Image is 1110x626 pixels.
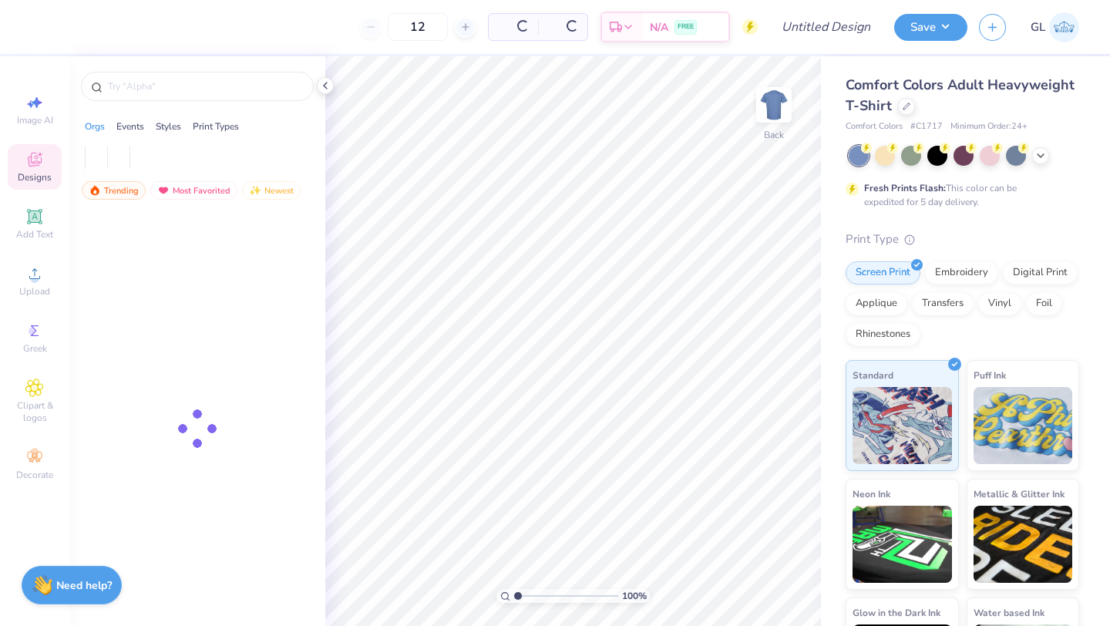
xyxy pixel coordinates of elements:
div: Events [116,119,144,133]
div: Screen Print [846,261,920,284]
div: Most Favorited [150,181,237,200]
span: Image AI [17,114,53,126]
div: Vinyl [978,292,1021,315]
div: Newest [242,181,301,200]
span: Decorate [16,469,53,481]
div: Foil [1026,292,1062,315]
div: Back [764,128,784,142]
span: Metallic & Glitter Ink [974,486,1065,502]
img: Back [758,89,789,120]
span: Water based Ink [974,604,1044,621]
div: Orgs [85,119,105,133]
div: Transfers [912,292,974,315]
strong: Need help? [56,578,112,593]
button: Save [894,14,967,41]
img: Metallic & Glitter Ink [974,506,1073,583]
img: Newest.gif [249,185,261,196]
span: Standard [853,367,893,383]
img: Neon Ink [853,506,952,583]
span: Add Text [16,228,53,241]
div: This color can be expedited for 5 day delivery. [864,181,1054,209]
div: Styles [156,119,181,133]
div: Print Types [193,119,239,133]
span: Comfort Colors Adult Heavyweight T-Shirt [846,76,1075,115]
div: Applique [846,292,907,315]
span: FREE [678,22,694,32]
span: Comfort Colors [846,120,903,133]
span: Minimum Order: 24 + [950,120,1028,133]
img: Puff Ink [974,387,1073,464]
img: trending.gif [89,185,101,196]
span: Greek [23,342,47,355]
input: Untitled Design [769,12,883,42]
div: Print Type [846,231,1079,248]
span: GL [1031,19,1045,36]
span: Puff Ink [974,367,1006,383]
div: Digital Print [1003,261,1078,284]
span: # C1717 [910,120,943,133]
img: most_fav.gif [157,185,170,196]
strong: Fresh Prints Flash: [864,182,946,194]
span: Designs [18,171,52,183]
span: 100 % [622,589,647,603]
span: Clipart & logos [8,399,62,424]
img: Standard [853,387,952,464]
div: Rhinestones [846,323,920,346]
img: Grace Lang [1049,12,1079,42]
span: Neon Ink [853,486,890,502]
span: Upload [19,285,50,298]
div: Embroidery [925,261,998,284]
input: – – [388,13,448,41]
span: Glow in the Dark Ink [853,604,940,621]
span: N/A [650,19,668,35]
a: GL [1031,12,1079,42]
div: Trending [82,181,146,200]
input: Try "Alpha" [106,79,304,94]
